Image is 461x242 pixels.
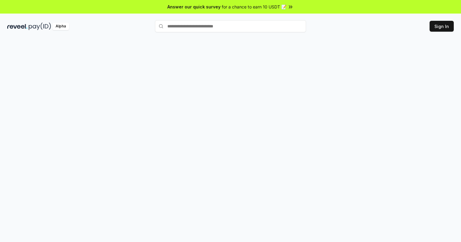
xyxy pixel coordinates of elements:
div: Alpha [52,23,69,30]
img: reveel_dark [7,23,27,30]
img: pay_id [29,23,51,30]
span: Answer our quick survey [167,4,221,10]
button: Sign In [430,21,454,32]
span: for a chance to earn 10 USDT 📝 [222,4,286,10]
